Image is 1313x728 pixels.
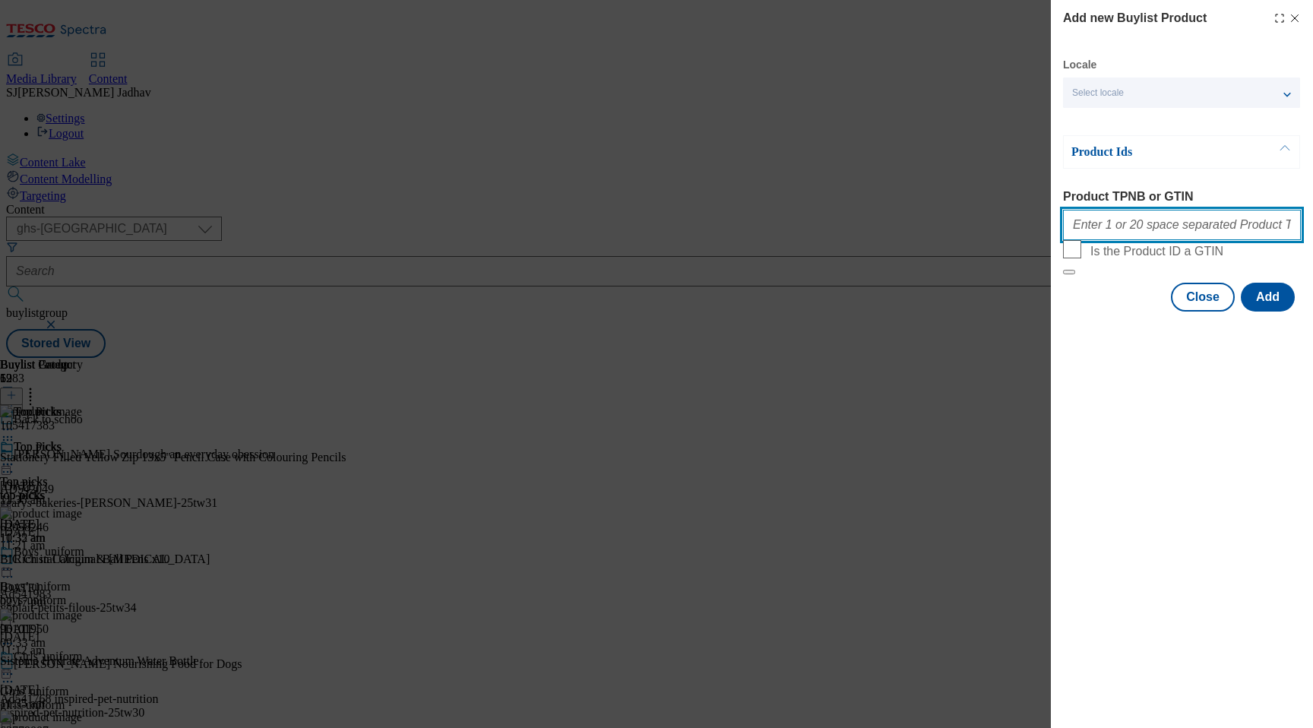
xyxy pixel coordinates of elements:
[1063,210,1301,240] input: Enter 1 or 20 space separated Product TPNB or GTIN
[1063,61,1096,69] label: Locale
[1071,144,1231,160] p: Product Ids
[1090,245,1223,258] span: Is the Product ID a GTIN
[1072,87,1124,99] span: Select locale
[1063,9,1207,27] h4: Add new Buylist Product
[1063,190,1301,204] label: Product TPNB or GTIN
[1171,283,1235,312] button: Close
[1241,283,1295,312] button: Add
[1063,78,1300,108] button: Select locale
